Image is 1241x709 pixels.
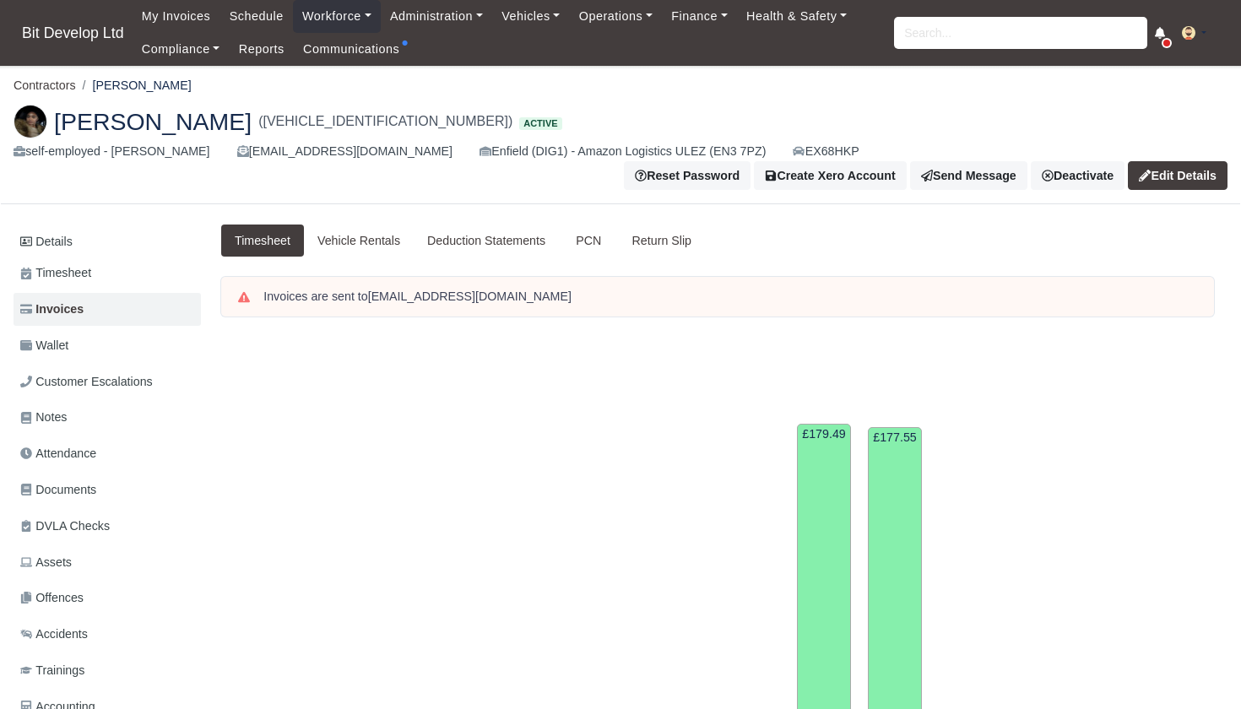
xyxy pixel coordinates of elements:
[263,289,1197,306] div: Invoices are sent to
[14,401,201,434] a: Notes
[14,142,210,161] div: self-employed - [PERSON_NAME]
[54,110,252,133] span: [PERSON_NAME]
[14,546,201,579] a: Assets
[480,142,766,161] div: Enfield (DIG1) - Amazon Logistics ULEZ (EN3 7PZ)
[14,257,201,290] a: Timesheet
[14,474,201,506] a: Documents
[1031,161,1124,190] a: Deactivate
[14,293,201,326] a: Invoices
[14,226,201,257] a: Details
[1157,628,1241,709] iframe: Chat Widget
[294,33,409,66] a: Communications
[20,300,84,319] span: Invoices
[20,480,96,500] span: Documents
[14,329,201,362] a: Wallet
[894,17,1147,49] input: Search...
[221,225,304,257] a: Timesheet
[14,16,133,50] span: Bit Develop Ltd
[368,290,572,303] strong: [EMAIL_ADDRESS][DOMAIN_NAME]
[230,33,294,66] a: Reports
[14,365,201,398] a: Customer Escalations
[237,142,453,161] div: [EMAIL_ADDRESS][DOMAIN_NAME]
[304,225,414,257] a: Vehicle Rentals
[14,78,76,92] a: Contractors
[14,618,201,651] a: Accidents
[910,161,1027,190] a: Send Message
[14,17,133,50] a: Bit Develop Ltd
[20,336,68,355] span: Wallet
[14,437,201,470] a: Attendance
[20,408,67,427] span: Notes
[14,510,201,543] a: DVLA Checks
[559,225,618,257] a: PCN
[76,76,192,95] li: [PERSON_NAME]
[20,372,153,392] span: Customer Escalations
[414,225,559,257] a: Deduction Statements
[20,661,84,680] span: Trainings
[20,517,110,536] span: DVLA Checks
[793,142,859,161] a: EX68HKP
[20,444,96,463] span: Attendance
[624,161,751,190] button: Reset Password
[1,91,1240,204] div: Nayara Silvestre
[20,263,91,283] span: Timesheet
[20,553,72,572] span: Assets
[619,225,705,257] a: Return Slip
[14,654,201,687] a: Trainings
[14,582,201,614] a: Offences
[519,117,561,130] span: Active
[20,588,84,608] span: Offences
[133,33,230,66] a: Compliance
[754,161,907,190] button: Create Xero Account
[1128,161,1227,190] a: Edit Details
[258,111,512,132] span: ([VEHICLE_IDENTIFICATION_NUMBER])
[20,625,88,644] span: Accidents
